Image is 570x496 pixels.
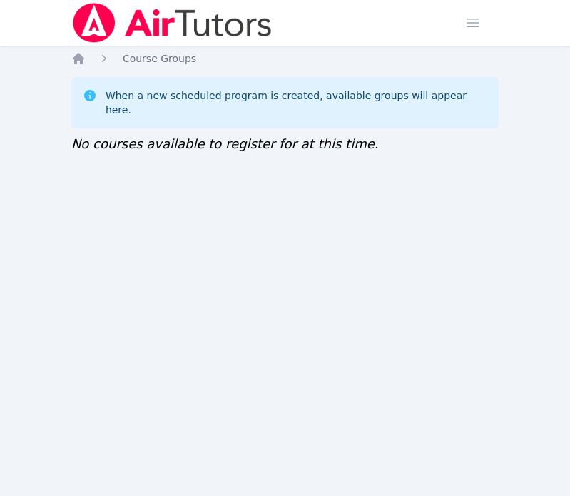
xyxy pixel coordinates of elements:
[123,51,196,66] a: Course Groups
[71,136,379,151] span: No courses available to register for at this time.
[123,53,196,64] span: Course Groups
[71,51,499,66] nav: Breadcrumb
[71,3,273,43] img: Air Tutors
[106,88,487,117] div: When a new scheduled program is created, available groups will appear here.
